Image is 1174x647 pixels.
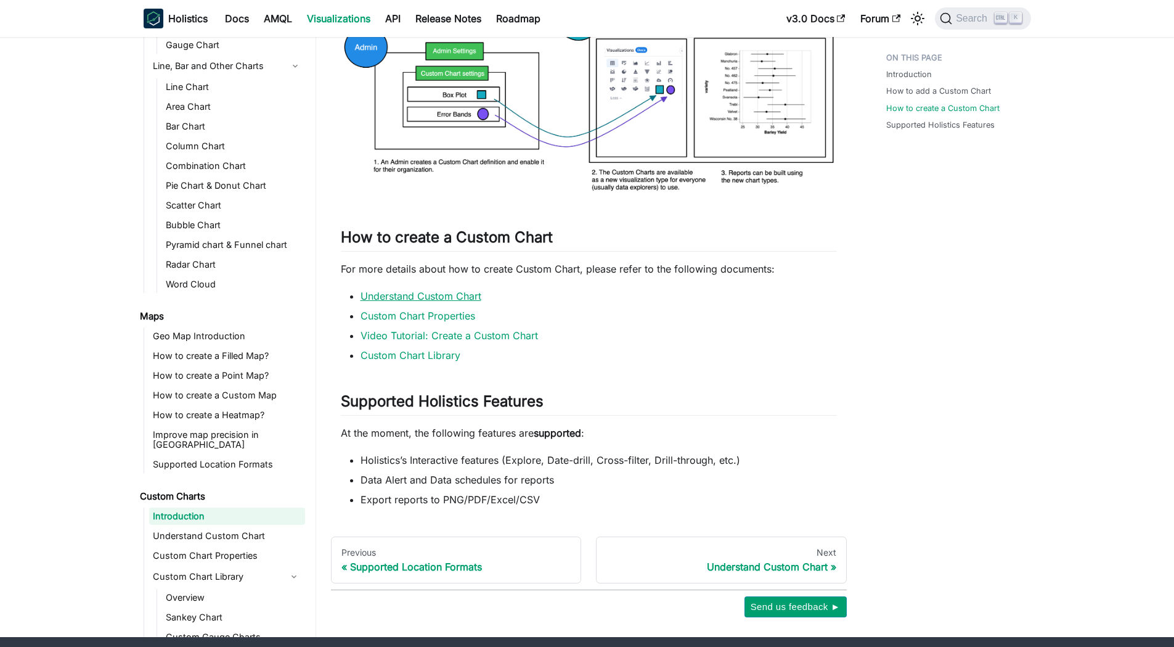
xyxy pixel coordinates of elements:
[149,426,305,453] a: Improve map precision in [GEOGRAPHIC_DATA]
[596,537,847,583] a: NextUnderstand Custom Chart
[162,609,305,626] a: Sankey Chart
[149,387,305,404] a: How to create a Custom Map
[162,78,305,96] a: Line Chart
[341,228,837,252] h2: How to create a Custom Chart
[162,138,305,155] a: Column Chart
[149,567,283,587] a: Custom Chart Library
[162,197,305,214] a: Scatter Chart
[853,9,908,28] a: Forum
[149,527,305,545] a: Understand Custom Chart
[149,367,305,384] a: How to create a Point Map?
[162,589,305,606] a: Overview
[341,426,837,440] p: At the moment, the following features are :
[168,11,208,26] b: Holistics
[149,456,305,473] a: Supported Location Formats
[131,27,316,637] nav: Docs sidebar
[149,328,305,345] a: Geo Map Introduction
[886,85,991,97] a: How to add a Custom Chart
[341,547,571,558] div: Previous
[744,596,847,617] button: Send us feedback ►
[144,9,208,28] a: HolisticsHolistics
[908,9,927,28] button: Switch between dark and light mode (currently light mode)
[408,9,489,28] a: Release Notes
[361,349,460,361] a: Custom Chart Library
[751,599,841,615] span: Send us feedback ►
[162,98,305,115] a: Area Chart
[300,9,378,28] a: Visualizations
[341,262,837,276] p: For more details about how to create Custom Chart, please refer to the following documents:
[361,310,475,322] a: Custom Chart Properties
[361,453,837,468] li: Holistics’s Interactive features (Explore, Date-drill, Cross-filter, Drill-through, etc.)
[162,157,305,175] a: Combination Chart
[378,9,408,28] a: API
[149,56,305,76] a: Line, Bar and Other Charts
[162,36,305,54] a: Gauge Chart
[136,308,305,325] a: Maps
[341,392,837,416] h2: Supported Holistics Features
[606,547,836,558] div: Next
[149,347,305,365] a: How to create a Filled Map?
[886,102,1000,114] a: How to create a Custom Chart
[935,7,1030,30] button: Search (Ctrl+K)
[341,561,571,573] div: Supported Location Formats
[361,329,538,342] a: Video Tutorial: Create a Custom Chart
[361,492,837,507] li: Export reports to PNG/PDF/Excel/CSV
[149,547,305,564] a: Custom Chart Properties
[1009,12,1022,23] kbd: K
[136,488,305,505] a: Custom Charts
[162,216,305,234] a: Bubble Chart
[606,561,836,573] div: Understand Custom Chart
[162,276,305,293] a: Word Cloud
[162,256,305,273] a: Radar Chart
[886,119,995,131] a: Supported Holistics Features
[149,406,305,424] a: How to create a Heatmap?
[144,9,163,28] img: Holistics
[162,177,305,194] a: Pie Chart & Donut Chart
[331,537,582,583] a: PreviousSupported Location Formats
[534,427,581,439] strong: supported
[162,628,305,646] a: Custom Gauge Charts
[162,236,305,253] a: Pyramid chart & Funnel chart
[886,68,932,80] a: Introduction
[162,118,305,135] a: Bar Chart
[149,508,305,525] a: Introduction
[283,567,305,587] button: Collapse sidebar category 'Custom Chart Library'
[361,290,481,302] a: Understand Custom Chart
[256,9,300,28] a: AMQL
[331,537,847,583] nav: Docs pages
[361,472,837,487] li: Data Alert and Data schedules for reports
[218,9,256,28] a: Docs
[489,9,548,28] a: Roadmap
[952,13,995,24] span: Search
[779,9,853,28] a: v3.0 Docs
